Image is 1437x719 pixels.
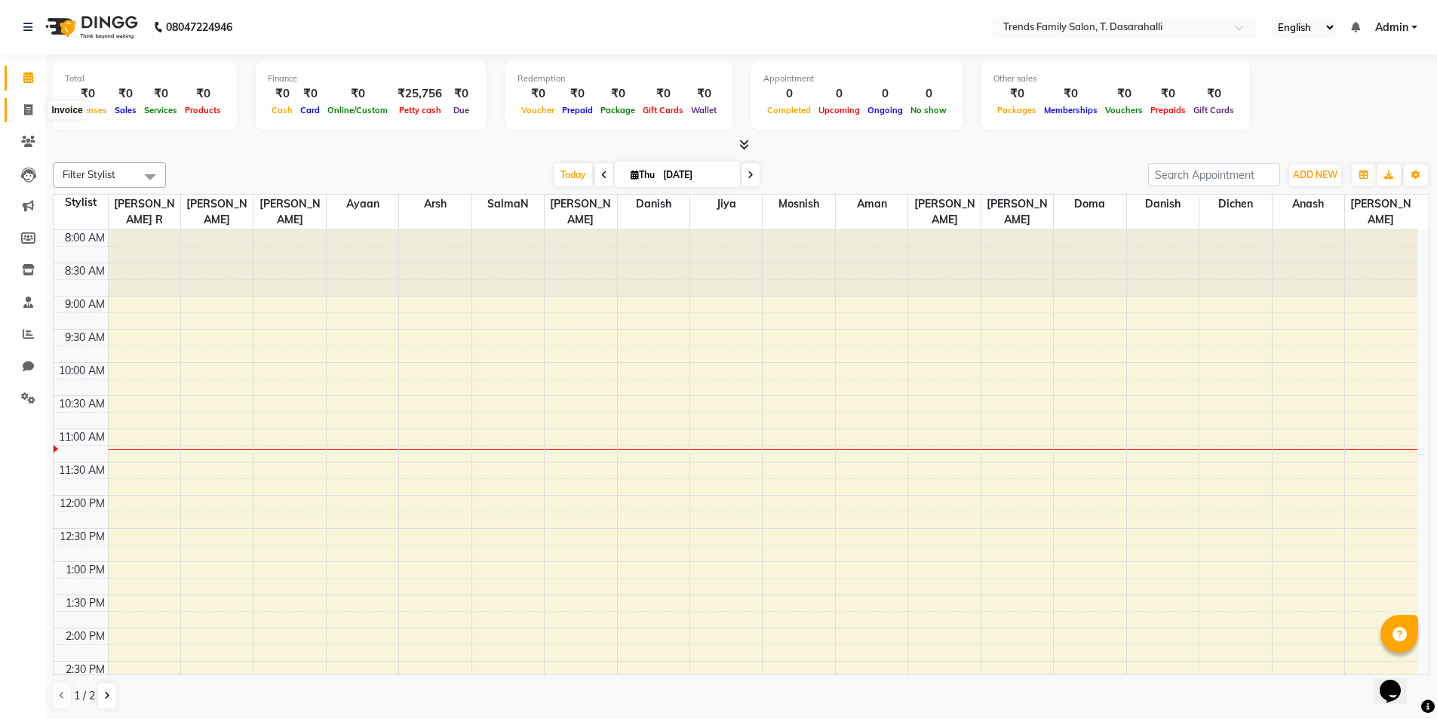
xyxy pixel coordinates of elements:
[517,105,558,115] span: Voucher
[268,105,296,115] span: Cash
[1273,195,1344,214] span: Anash
[56,396,108,412] div: 10:30 AM
[907,85,950,103] div: 0
[63,562,108,578] div: 1:00 PM
[687,105,720,115] span: Wallet
[1040,105,1101,115] span: Memberships
[597,105,639,115] span: Package
[327,195,398,214] span: Ayaan
[836,195,907,214] span: Aman
[268,72,474,85] div: Finance
[993,85,1040,103] div: ₹0
[1345,195,1417,229] span: [PERSON_NAME]
[56,429,108,445] div: 11:00 AM
[62,297,108,312] div: 9:00 AM
[56,462,108,478] div: 11:30 AM
[1147,105,1190,115] span: Prepaids
[181,105,225,115] span: Products
[1101,85,1147,103] div: ₹0
[324,105,391,115] span: Online/Custom
[1147,85,1190,103] div: ₹0
[659,164,734,186] input: 2025-09-04
[63,628,108,644] div: 2:00 PM
[690,195,762,214] span: Jiya
[472,195,544,214] span: SalmaN
[65,72,225,85] div: Total
[48,101,86,119] div: Invoice
[111,105,140,115] span: Sales
[181,195,253,229] span: [PERSON_NAME]
[993,105,1040,115] span: Packages
[54,195,108,210] div: Stylist
[1375,20,1408,35] span: Admin
[56,363,108,379] div: 10:00 AM
[65,85,111,103] div: ₹0
[1289,164,1341,186] button: ADD NEW
[1127,195,1199,214] span: Danish
[296,85,324,103] div: ₹0
[62,330,108,346] div: 9:30 AM
[517,85,558,103] div: ₹0
[627,169,659,180] span: Thu
[395,105,445,115] span: Petty cash
[57,529,108,545] div: 12:30 PM
[687,85,720,103] div: ₹0
[1190,105,1238,115] span: Gift Cards
[558,105,597,115] span: Prepaid
[391,85,448,103] div: ₹25,756
[38,6,142,48] img: logo
[448,85,474,103] div: ₹0
[1190,85,1238,103] div: ₹0
[639,85,687,103] div: ₹0
[558,85,597,103] div: ₹0
[268,85,296,103] div: ₹0
[1054,195,1125,214] span: Doma
[993,72,1238,85] div: Other sales
[63,168,115,180] span: Filter Stylist
[907,105,950,115] span: No show
[763,85,815,103] div: 0
[1199,195,1271,214] span: Dichen
[618,195,689,214] span: Danish
[111,85,140,103] div: ₹0
[639,105,687,115] span: Gift Cards
[109,195,180,229] span: [PERSON_NAME] R
[908,195,980,229] span: [PERSON_NAME]
[1101,105,1147,115] span: Vouchers
[864,105,907,115] span: Ongoing
[324,85,391,103] div: ₹0
[296,105,324,115] span: Card
[1293,169,1337,180] span: ADD NEW
[1374,659,1422,704] iframe: chat widget
[140,85,181,103] div: ₹0
[62,263,108,279] div: 8:30 AM
[1148,163,1280,186] input: Search Appointment
[253,195,325,229] span: [PERSON_NAME]
[981,195,1053,229] span: [PERSON_NAME]
[450,105,473,115] span: Due
[815,85,864,103] div: 0
[74,688,95,704] span: 1 / 2
[62,230,108,246] div: 8:00 AM
[166,6,232,48] b: 08047224946
[1040,85,1101,103] div: ₹0
[597,85,639,103] div: ₹0
[140,105,181,115] span: Services
[554,163,592,186] span: Today
[763,72,950,85] div: Appointment
[63,595,108,611] div: 1:30 PM
[763,195,834,214] span: Mosnish
[763,105,815,115] span: Completed
[57,496,108,512] div: 12:00 PM
[63,662,108,678] div: 2:30 PM
[399,195,471,214] span: Arsh
[517,72,720,85] div: Redemption
[815,105,864,115] span: Upcoming
[181,85,225,103] div: ₹0
[864,85,907,103] div: 0
[545,195,616,229] span: [PERSON_NAME]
